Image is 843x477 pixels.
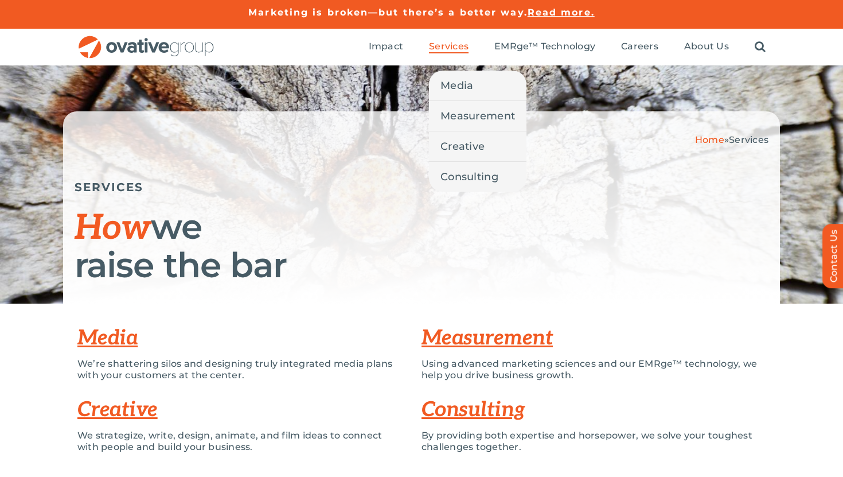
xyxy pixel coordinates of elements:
span: Impact [369,41,403,52]
span: Media [440,77,473,94]
a: About Us [684,41,729,53]
span: Creative [440,138,485,154]
a: Measurement [429,101,526,131]
a: Creative [77,397,158,422]
a: Media [77,325,138,351]
nav: Menu [369,29,766,65]
span: Services [729,134,768,145]
a: Measurement [421,325,553,351]
a: Creative [429,131,526,161]
a: Services [429,41,469,53]
a: Consulting [421,397,525,422]
h5: SERVICES [75,180,768,194]
p: We’re shattering silos and designing truly integrated media plans with your customers at the center. [77,358,404,381]
span: Consulting [440,169,498,185]
a: Marketing is broken—but there’s a better way. [248,7,528,18]
span: » [695,134,768,145]
span: Services [429,41,469,52]
p: By providing both expertise and horsepower, we solve your toughest challenges together. [421,430,766,453]
a: Read more. [528,7,595,18]
a: Impact [369,41,403,53]
a: OG_Full_horizontal_RGB [77,34,215,45]
a: Search [755,41,766,53]
span: About Us [684,41,729,52]
a: Home [695,134,724,145]
a: Consulting [429,162,526,192]
span: Careers [621,41,658,52]
span: EMRge™ Technology [494,41,595,52]
p: Using advanced marketing sciences and our EMRge™ technology, we help you drive business growth. [421,358,766,381]
a: EMRge™ Technology [494,41,595,53]
span: How [75,208,151,249]
a: Media [429,71,526,100]
p: We strategize, write, design, animate, and film ideas to connect with people and build your busin... [77,430,404,453]
span: Measurement [440,108,515,124]
a: Careers [621,41,658,53]
h1: we raise the bar [75,208,768,284]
